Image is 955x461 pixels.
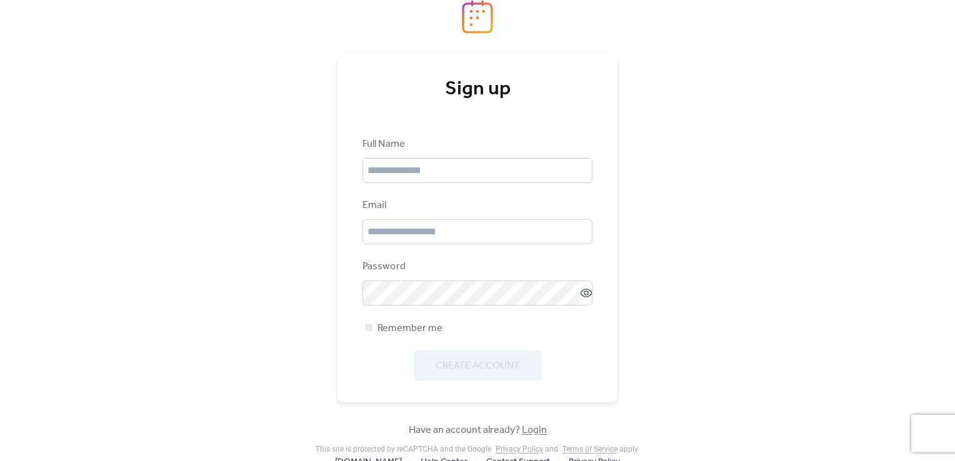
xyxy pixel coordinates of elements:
[362,198,590,213] div: Email
[522,420,547,440] a: Login
[362,259,590,274] div: Password
[362,137,590,152] div: Full Name
[316,445,639,454] div: This site is protected by reCAPTCHA and the Google and apply .
[562,445,617,454] a: Terms of Service
[362,77,592,102] div: Sign up
[409,423,547,438] span: Have an account already?
[496,445,543,454] a: Privacy Policy
[377,321,442,336] span: Remember me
